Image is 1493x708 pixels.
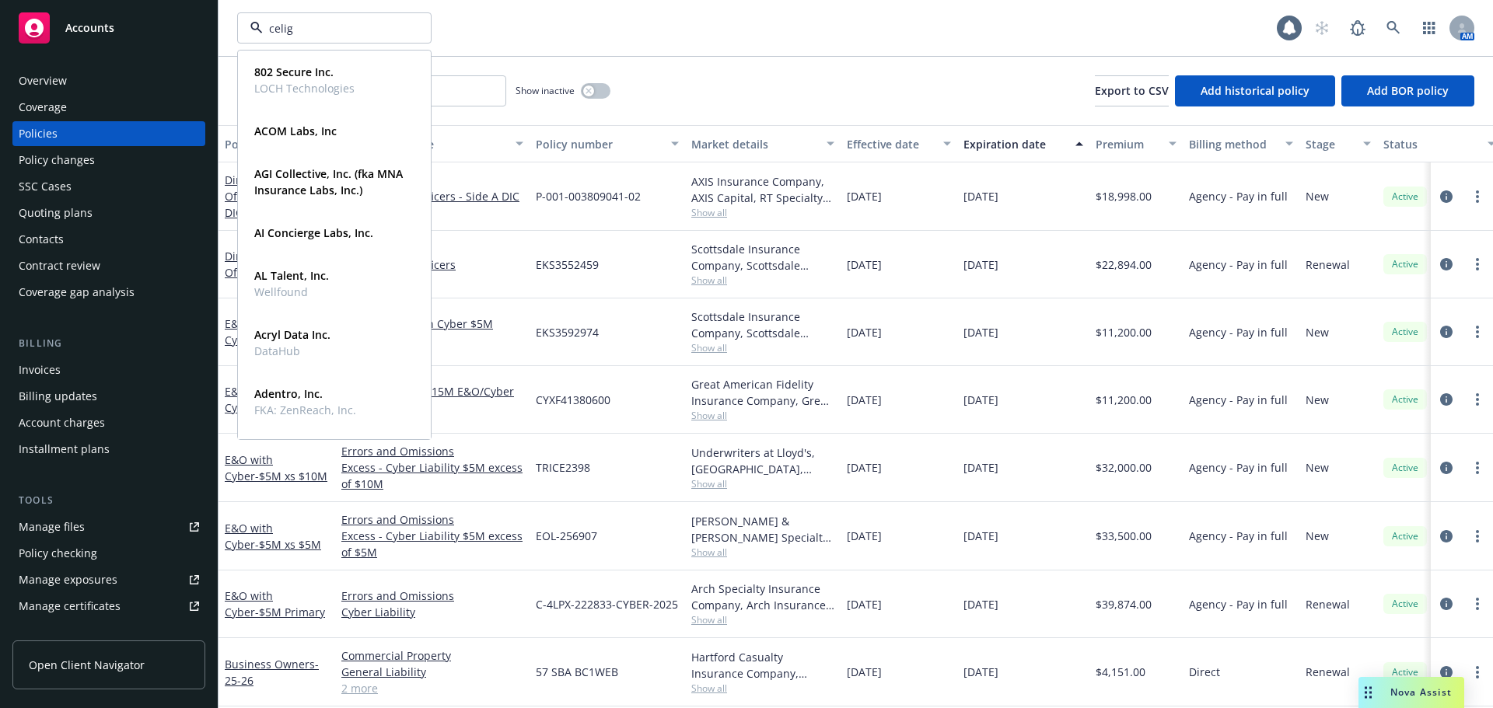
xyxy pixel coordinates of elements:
[1390,325,1421,339] span: Active
[341,383,523,416] a: Excess - $5M xs $15M E&O/Cyber Quote
[1096,136,1159,152] div: Premium
[225,136,312,152] div: Policy details
[847,392,882,408] span: [DATE]
[1367,83,1449,98] span: Add BOR policy
[341,604,523,620] a: Cyber Liability
[691,477,834,490] span: Show all
[1306,324,1329,340] span: New
[691,613,834,626] span: Show all
[335,125,530,162] button: Lines of coverage
[691,341,834,354] span: Show all
[19,121,58,146] div: Policies
[1096,664,1145,680] span: $4,151.00
[1358,677,1378,708] div: Drag to move
[1468,255,1487,274] a: more
[1306,459,1329,476] span: New
[1468,459,1487,477] a: more
[963,324,998,340] span: [DATE]
[19,253,100,278] div: Contract review
[1437,663,1456,682] a: circleInformation
[341,256,523,273] a: Directors and Officers
[19,384,97,409] div: Billing updates
[1096,324,1152,340] span: $11,200.00
[341,680,523,696] a: 2 more
[225,173,309,220] a: Directors and Officers - Side A DIC
[19,174,72,199] div: SSC Cases
[65,22,114,34] span: Accounts
[1468,595,1487,613] a: more
[341,443,523,459] a: Errors and Omissions
[1306,12,1337,44] a: Start snowing
[691,682,834,695] span: Show all
[254,166,403,197] strong: AGI Collective, Inc. (fka MNA Insurance Labs, Inc.)
[255,469,327,483] span: - $5M xs $10M
[1468,390,1487,409] a: more
[1468,323,1487,341] a: more
[19,514,85,539] div: Manage files
[1342,12,1373,44] a: Report a Bug
[1437,187,1456,206] a: circleInformation
[691,513,834,546] div: [PERSON_NAME] & [PERSON_NAME] Specialty Insurance Company, [PERSON_NAME] & [PERSON_NAME] ([GEOGRA...
[1390,461,1421,475] span: Active
[1089,125,1183,162] button: Premium
[254,402,356,418] span: FKA: ZenReach, Inc.
[12,201,205,225] a: Quoting plans
[1390,529,1421,543] span: Active
[536,188,641,204] span: P-001-003809041-02
[19,594,121,619] div: Manage certificates
[536,664,618,680] span: 57 SBA BC1WEB
[254,268,329,283] strong: AL Talent, Inc.
[341,664,523,680] a: General Liability
[12,253,205,278] a: Contract review
[963,136,1066,152] div: Expiration date
[847,256,882,273] span: [DATE]
[691,409,834,422] span: Show all
[1390,190,1421,204] span: Active
[254,80,355,96] span: LOCH Technologies
[691,376,834,409] div: Great American Fidelity Insurance Company, Great American Insurance Group, CRC Group
[963,596,998,612] span: [DATE]
[963,528,998,544] span: [DATE]
[254,225,373,240] strong: AI Concierge Labs, Inc.
[536,596,678,612] span: C-4LPX-222833-CYBER-2025
[12,227,205,252] a: Contacts
[1383,136,1478,152] div: Status
[341,588,523,604] a: Errors and Omissions
[691,173,834,206] div: AXIS Insurance Company, AXIS Capital, RT Specialty Insurance Services, LLC (RSG Specialty, LLC)
[1096,188,1152,204] span: $18,998.00
[536,528,597,544] span: EOL-256907
[12,437,205,462] a: Installment plans
[12,280,205,305] a: Coverage gap analysis
[1189,596,1288,612] span: Agency - Pay in full
[225,316,327,347] a: E&O with Cyber
[219,125,335,162] button: Policy details
[685,125,841,162] button: Market details
[1468,663,1487,682] a: more
[12,6,205,50] a: Accounts
[847,136,934,152] div: Effective date
[1175,75,1335,106] button: Add historical policy
[1183,125,1299,162] button: Billing method
[19,410,105,435] div: Account charges
[691,309,834,341] div: Scottsdale Insurance Company, Scottsdale Insurance Company (Nationwide), CRC Group
[963,256,998,273] span: [DATE]
[847,664,882,680] span: [DATE]
[341,511,523,528] a: Errors and Omissions
[1189,664,1220,680] span: Direct
[1189,459,1288,476] span: Agency - Pay in full
[963,392,998,408] span: [DATE]
[1390,685,1452,699] span: Nova Assist
[19,68,67,93] div: Overview
[1437,459,1456,477] a: circleInformation
[29,657,145,673] span: Open Client Navigator
[12,541,205,566] a: Policy checking
[536,136,662,152] div: Policy number
[19,227,64,252] div: Contacts
[691,241,834,274] div: Scottsdale Insurance Company, Scottsdale Insurance Company (Nationwide), RT Specialty Insurance S...
[1390,665,1421,679] span: Active
[12,620,205,645] a: Manage claims
[1437,527,1456,546] a: circleInformation
[530,125,685,162] button: Policy number
[254,327,330,342] strong: Acryl Data Inc.
[536,459,590,476] span: TRICE2398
